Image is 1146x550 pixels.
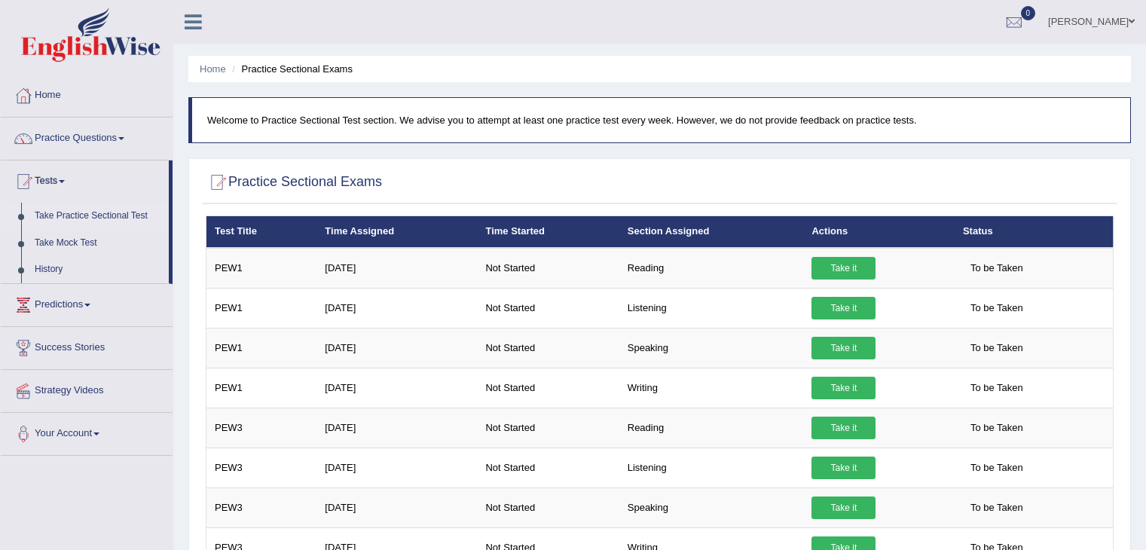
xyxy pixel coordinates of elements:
[963,457,1031,479] span: To be Taken
[477,448,619,487] td: Not Started
[206,368,317,408] td: PEW1
[811,337,876,359] a: Take it
[477,248,619,289] td: Not Started
[811,417,876,439] a: Take it
[28,203,169,230] a: Take Practice Sectional Test
[316,216,477,248] th: Time Assigned
[811,297,876,319] a: Take it
[963,377,1031,399] span: To be Taken
[803,216,954,248] th: Actions
[955,216,1114,248] th: Status
[811,497,876,519] a: Take it
[316,288,477,328] td: [DATE]
[619,368,804,408] td: Writing
[619,248,804,289] td: Reading
[28,230,169,257] a: Take Mock Test
[1,413,173,451] a: Your Account
[477,328,619,368] td: Not Started
[206,171,382,194] h2: Practice Sectional Exams
[963,497,1031,519] span: To be Taken
[316,248,477,289] td: [DATE]
[477,408,619,448] td: Not Started
[619,408,804,448] td: Reading
[316,408,477,448] td: [DATE]
[1,75,173,112] a: Home
[963,417,1031,439] span: To be Taken
[28,256,169,283] a: History
[207,113,1115,127] p: Welcome to Practice Sectional Test section. We advise you to attempt at least one practice test e...
[811,257,876,280] a: Take it
[206,216,317,248] th: Test Title
[811,457,876,479] a: Take it
[1,118,173,155] a: Practice Questions
[1,284,173,322] a: Predictions
[206,487,317,527] td: PEW3
[619,448,804,487] td: Listening
[963,257,1031,280] span: To be Taken
[963,297,1031,319] span: To be Taken
[206,288,317,328] td: PEW1
[619,288,804,328] td: Listening
[963,337,1031,359] span: To be Taken
[619,216,804,248] th: Section Assigned
[316,368,477,408] td: [DATE]
[477,487,619,527] td: Not Started
[811,377,876,399] a: Take it
[477,288,619,328] td: Not Started
[1,327,173,365] a: Success Stories
[619,487,804,527] td: Speaking
[206,248,317,289] td: PEW1
[316,487,477,527] td: [DATE]
[1,160,169,198] a: Tests
[316,328,477,368] td: [DATE]
[206,448,317,487] td: PEW3
[228,62,353,76] li: Practice Sectional Exams
[477,216,619,248] th: Time Started
[477,368,619,408] td: Not Started
[316,448,477,487] td: [DATE]
[1,370,173,408] a: Strategy Videos
[1021,6,1036,20] span: 0
[206,408,317,448] td: PEW3
[619,328,804,368] td: Speaking
[206,328,317,368] td: PEW1
[200,63,226,75] a: Home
